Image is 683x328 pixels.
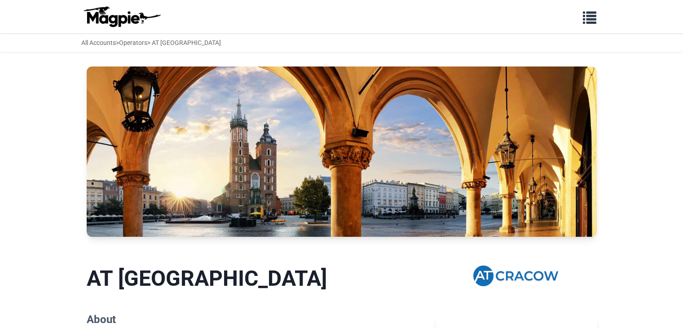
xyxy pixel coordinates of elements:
h1: AT [GEOGRAPHIC_DATA] [87,266,422,292]
a: Operators [119,39,147,46]
img: AT Cracow banner [87,66,597,237]
img: logo-ab69f6fb50320c5b225c76a69d11143b.png [81,6,162,27]
div: > > AT [GEOGRAPHIC_DATA] [81,38,221,48]
h2: About [87,313,422,326]
a: All Accounts [81,39,116,46]
img: AT Cracow logo [473,266,560,286]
